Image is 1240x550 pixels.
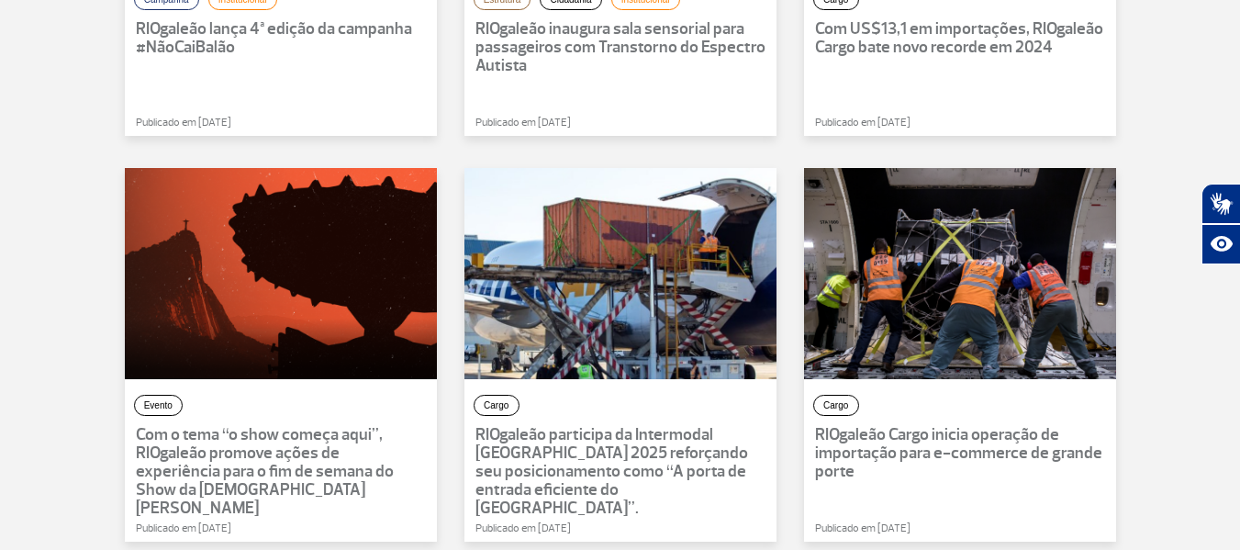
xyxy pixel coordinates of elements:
p: RIOgaleão Cargo inicia operação de importação para e-commerce de grande porte [815,426,1105,481]
p: Publicado em [DATE] [815,521,1155,537]
p: Com US$13,1 em importações, RIOgaleão Cargo bate novo recorde em 2024 [815,20,1105,57]
p: Publicado em [DATE] [136,115,475,131]
p: Publicado em [DATE] [136,521,475,537]
p: Publicado em [DATE] [815,115,1155,131]
p: RIOgaleão lança 4ª edição da campanha #NãoCaiBalão [136,20,426,57]
p: RIOgaleão inaugura sala sensorial para passageiros com Transtorno do Espectro Autista [475,20,765,75]
button: Evento [134,395,183,416]
div: Plugin de acessibilidade da Hand Talk. [1201,184,1240,264]
button: Cargo [474,395,519,416]
p: Publicado em [DATE] [475,521,815,537]
button: Abrir recursos assistivos. [1201,224,1240,264]
p: Publicado em [DATE] [475,115,815,131]
p: Com o tema “o show começa aqui”, RIOgaleão promove ações de experiência para o fim de semana do S... [136,426,426,518]
button: Cargo [813,395,859,416]
button: Abrir tradutor de língua de sinais. [1201,184,1240,224]
p: RIOgaleão participa da Intermodal [GEOGRAPHIC_DATA] 2025 reforçando seu posicionamento como “A po... [475,426,765,518]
